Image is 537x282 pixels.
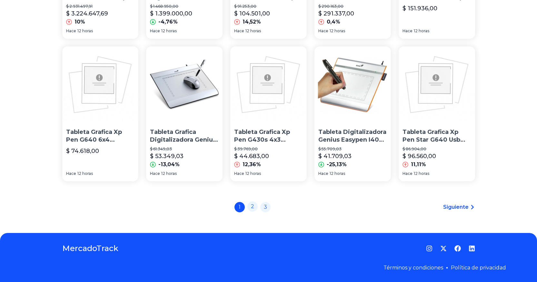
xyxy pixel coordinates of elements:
[318,28,328,34] span: Hace
[403,4,437,13] p: $ 151.936,00
[443,203,475,211] a: Siguiente
[234,171,244,176] span: Hace
[234,28,244,34] span: Hace
[66,128,135,144] p: Tableta Grafica Xp Pen G640 6x4 Pulgadas Dibujos Win Mac
[77,28,93,34] span: 12 horas
[66,146,99,156] p: $ 74.618,00
[234,4,303,9] p: $ 91.253,00
[403,171,413,176] span: Hace
[230,46,307,123] img: Tableta Grafica Xp Pen G430s 4x3 Pulgadas Dibujos Juego Osu
[330,28,345,34] span: 12 horas
[234,152,269,161] p: $ 44.683,00
[260,202,271,212] a: 3
[245,171,261,176] span: 12 horas
[314,46,391,123] img: Tableta Digitalizadora Genius Easypen I405x 2560 Lpi
[161,28,177,34] span: 12 horas
[234,146,303,152] p: $ 39.769,00
[383,265,443,271] a: Términos y condiciones
[314,46,391,181] a: Tableta Digitalizadora Genius Easypen I405x 2560 LpiTableta Digitalizadora Genius Easypen I405x 2...
[158,18,178,26] p: -4,76%
[146,46,223,181] a: Tableta Grafica Digitalizadora Genius Mousepen I608x MouseTableta Grafica Digitalizadora Genius M...
[403,128,471,144] p: Tableta Grafica Xp Pen Star G640 Usb Windows Pc Mac
[443,203,469,211] span: Siguiente
[75,18,85,26] p: 10%
[469,245,475,252] a: LinkedIn
[330,171,345,176] span: 12 horas
[66,4,135,9] p: $ 2.931.497,91
[230,46,307,181] a: Tableta Grafica Xp Pen G430s 4x3 Pulgadas Dibujos Juego OsuTableta Grafica Xp Pen G430s 4x3 Pulga...
[247,201,258,212] a: 2
[62,46,139,181] a: Tableta Grafica Xp Pen G640 6x4 Pulgadas Dibujos Win MacTableta Grafica Xp Pen G640 6x4 Pulgadas ...
[146,46,223,123] img: Tableta Grafica Digitalizadora Genius Mousepen I608x Mouse
[66,9,108,18] p: $ 3.224.647,69
[399,46,475,181] a: Tableta Grafica Xp Pen Star G640 Usb Windows Pc MacTableta Grafica Xp Pen Star G640 Usb Windows P...
[150,128,219,144] p: Tableta Grafica Digitalizadora Genius Mousepen I608x Mouse
[318,9,354,18] p: $ 291.337,00
[234,128,303,144] p: Tableta Grafica Xp Pen G430s 4x3 Pulgadas Dibujos Juego Osu
[411,161,426,168] p: 11,11%
[440,245,447,252] a: Twitter
[62,243,118,254] a: MercadoTrack
[403,152,436,161] p: $ 96.560,00
[62,46,139,123] img: Tableta Grafica Xp Pen G640 6x4 Pulgadas Dibujos Win Mac
[150,152,184,161] p: $ 53.349,03
[77,171,93,176] span: 12 horas
[150,171,160,176] span: Hace
[399,46,475,123] img: Tableta Grafica Xp Pen Star G640 Usb Windows Pc Mac
[161,171,177,176] span: 12 horas
[403,28,413,34] span: Hace
[327,18,340,26] p: 0,4%
[454,245,461,252] a: Facebook
[150,4,219,9] p: $ 1.468.950,00
[318,128,387,144] p: Tableta Digitalizadora Genius Easypen I405x 2560 Lpi
[403,146,471,152] p: $ 86.904,00
[327,161,347,168] p: -25,13%
[451,265,506,271] a: Política de privacidad
[150,146,219,152] p: $ 61.349,03
[150,28,160,34] span: Hace
[318,146,387,152] p: $ 55.709,03
[243,161,261,168] p: 12,36%
[318,152,352,161] p: $ 41.709,03
[150,9,192,18] p: $ 1.399.000,00
[243,18,261,26] p: 14,52%
[414,171,429,176] span: 12 horas
[234,9,270,18] p: $ 104.501,00
[426,245,433,252] a: Instagram
[414,28,429,34] span: 12 horas
[318,171,328,176] span: Hace
[318,4,387,9] p: $ 290.163,00
[158,161,180,168] p: -13,04%
[245,28,261,34] span: 12 horas
[66,171,76,176] span: Hace
[66,28,76,34] span: Hace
